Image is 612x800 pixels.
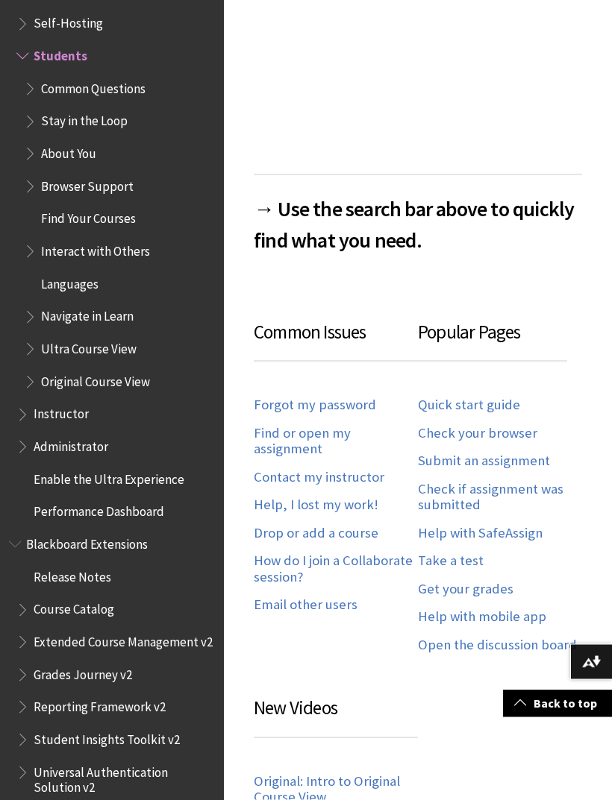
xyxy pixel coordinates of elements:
[254,525,378,542] a: Drop or add a course
[9,532,215,796] nav: Book outline for Blackboard Extensions
[41,142,96,162] span: About You
[34,500,164,520] span: Performance Dashboard
[418,453,550,470] a: Submit an assignment
[254,469,384,486] a: Contact my instructor
[254,552,418,585] a: How do I join a Collaborate session?
[34,630,213,650] span: Extended Course Management v2
[41,110,128,130] span: Stay in the Loop
[34,760,213,796] span: Universal Authentication Solution v2
[418,552,484,570] a: Take a test
[254,596,357,614] a: Email other users
[34,663,132,683] span: Grades Journey v2
[41,207,136,227] span: Find Your Courses
[418,581,513,598] a: Get your grades
[34,695,166,715] span: Reporting Framework v2
[254,497,378,514] a: Help, I lost my work!
[41,370,150,390] span: Original Course View
[34,598,114,618] span: Course Catalog
[418,318,567,362] h3: Popular Pages
[34,565,111,585] span: Release Notes
[254,425,418,458] a: Find or open my assignment
[41,77,146,97] span: Common Questions
[41,272,99,292] span: Languages
[254,397,376,414] a: Forgot my password
[34,12,103,32] span: Self-Hosting
[418,637,577,654] a: Open the discussion board
[503,690,612,717] a: Back to top
[418,608,546,626] a: Help with mobile app
[418,397,520,414] a: Quick start guide
[34,467,184,488] span: Enable the Ultra Experience
[41,305,134,325] span: Navigate in Learn
[418,481,582,514] a: Check if assignment was submitted
[254,694,418,738] h3: New Videos
[41,174,134,195] span: Browser Support
[418,425,537,442] a: Check your browser
[254,318,418,362] h3: Common Issues
[34,728,180,748] span: Student Insights Toolkit v2
[254,174,582,256] h2: → Use the search bar above to quickly find what you need.
[26,532,148,552] span: Blackboard Extensions
[41,337,137,357] span: Ultra Course View
[34,403,89,423] span: Instructor
[34,435,108,455] span: Administrator
[34,44,87,64] span: Students
[41,239,150,259] span: Interact with Others
[418,525,543,542] a: Help with SafeAssign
